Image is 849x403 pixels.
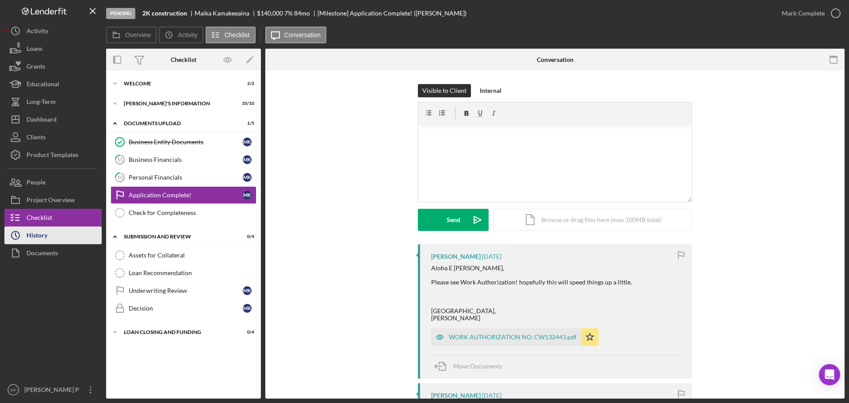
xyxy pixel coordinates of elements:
tspan: 11 [117,157,122,162]
a: Project Overview [4,191,102,209]
label: Checklist [225,31,250,38]
div: Grants [27,58,45,77]
div: 0 / 4 [238,330,254,335]
button: Conversation [265,27,327,43]
div: Dashboard [27,111,57,130]
div: Aloha E [PERSON_NAME], Please see Work Authorization! hopefully this will speed things up a littl... [431,265,632,322]
div: Educational [27,75,59,95]
b: 2K construction [142,10,187,17]
button: Mark Complete [773,4,845,22]
a: 11Business FinancialsMK [111,151,256,169]
div: Check for Completeness [129,209,256,216]
div: [PERSON_NAME] P [22,381,80,401]
button: Product Templates [4,146,102,164]
a: Underwriting ReviewMK [111,282,256,299]
button: People [4,173,102,191]
button: Educational [4,75,102,93]
button: Documents [4,244,102,262]
div: Checklist [171,56,196,63]
div: Send [447,209,460,231]
div: Decision [129,305,243,312]
button: Overview [106,27,157,43]
a: Application Complete!MK [111,186,256,204]
div: 1 / 5 [238,121,254,126]
button: Activity [4,22,102,40]
div: Personal Financials [129,174,243,181]
a: Check for Completeness [111,204,256,222]
label: Conversation [284,31,321,38]
button: Dashboard [4,111,102,128]
button: Checklist [4,209,102,226]
button: Activity [159,27,203,43]
a: Loan Recommendation [111,264,256,282]
div: Project Overview [27,191,75,211]
div: DOCUMENTS UPLOAD [124,121,232,126]
span: $140,000 [257,9,283,17]
button: Long-Term [4,93,102,111]
a: Clients [4,128,102,146]
div: Conversation [537,56,574,63]
a: Assets for Collateral [111,246,256,264]
div: Internal [480,84,501,97]
button: Internal [475,84,506,97]
button: Visible to Client [418,84,471,97]
div: Maika Kamakeeaina [195,10,257,17]
div: M K [243,173,252,182]
div: Activity [27,22,48,42]
div: Documents [27,244,58,264]
div: Visible to Client [422,84,467,97]
tspan: 12 [117,174,122,180]
div: People [27,173,46,193]
div: Business Financials [129,156,243,163]
a: 12Personal FinancialsMK [111,169,256,186]
div: Mark Complete [782,4,825,22]
a: DecisionMK [111,299,256,317]
time: 2025-09-26 20:26 [482,392,501,399]
div: 10 / 10 [238,101,254,106]
button: WORK AUTHORIZATION NO. CW132443.pdf [431,328,599,346]
div: 7 % [284,10,293,17]
button: Send [418,209,489,231]
div: [PERSON_NAME] [431,253,481,260]
div: Loans [27,40,42,60]
div: WELCOME [124,81,232,86]
div: [PERSON_NAME]'S INFORMATION [124,101,232,106]
div: 84 mo [294,10,310,17]
div: M K [243,286,252,295]
div: [PERSON_NAME] [431,392,481,399]
button: Loans [4,40,102,58]
label: Activity [178,31,197,38]
div: Clients [27,128,46,148]
div: M K [243,304,252,313]
div: M K [243,138,252,146]
button: History [4,226,102,244]
div: [Milestone] Application Complete! ([PERSON_NAME]) [317,10,467,17]
span: Move Documents [453,362,502,370]
button: Checklist [206,27,256,43]
div: Business Entity Documents [129,138,243,146]
button: MP[PERSON_NAME] P [4,381,102,399]
div: Product Templates [27,146,78,166]
div: SUBMISSION AND REVIEW [124,234,232,239]
label: Overview [125,31,151,38]
time: 2025-09-26 22:29 [482,253,501,260]
div: Assets for Collateral [129,252,256,259]
div: WORK AUTHORIZATION NO. CW132443.pdf [449,334,577,341]
text: MP [10,388,16,392]
button: Grants [4,58,102,75]
div: M K [243,155,252,164]
div: Open Intercom Messenger [819,364,840,385]
div: Pending [106,8,135,19]
div: M K [243,191,252,200]
a: Business Entity DocumentsMK [111,133,256,151]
